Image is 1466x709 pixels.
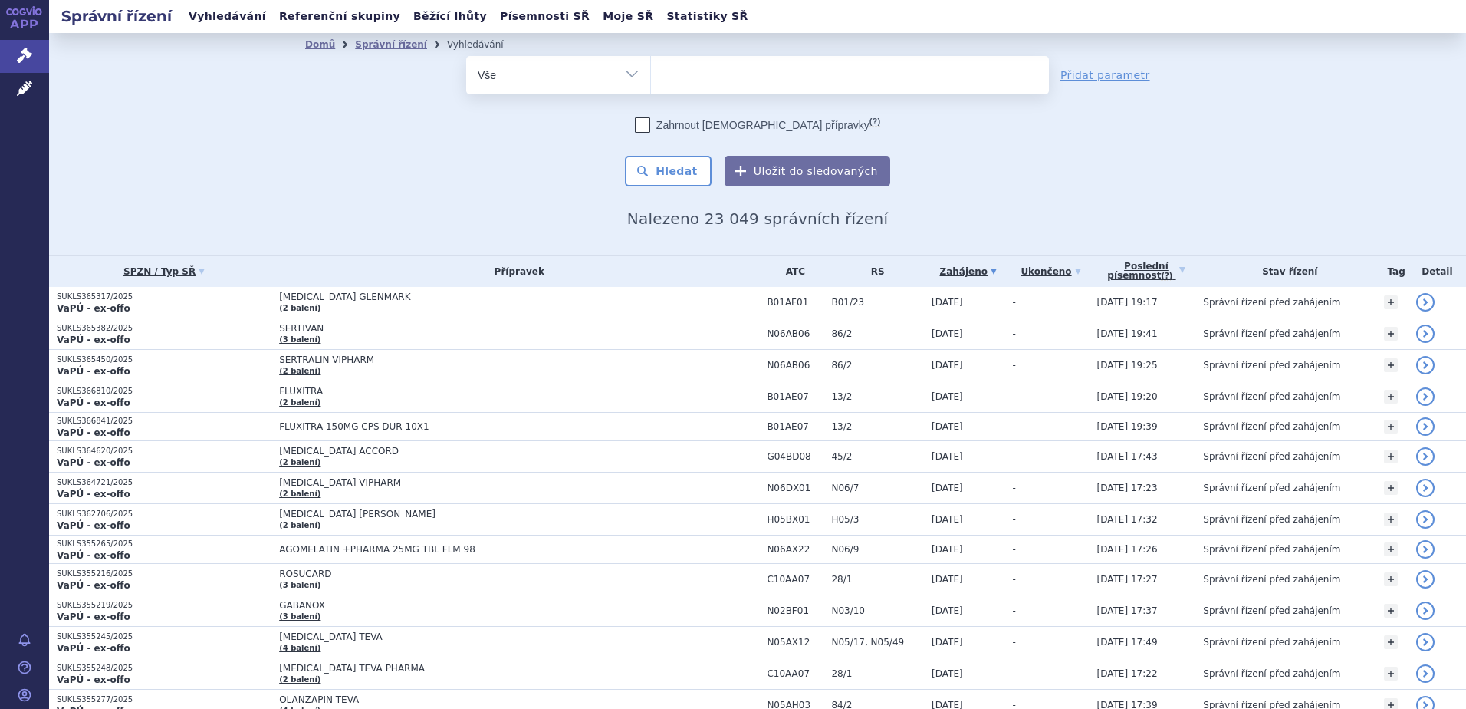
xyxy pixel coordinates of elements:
strong: VaPÚ - ex-offo [57,397,130,408]
li: Vyhledávání [447,33,524,56]
a: Vyhledávání [184,6,271,27]
span: B01AF01 [767,297,823,308]
span: 86/2 [831,328,924,339]
a: (3 balení) [279,612,320,621]
span: [DATE] 17:37 [1097,605,1158,616]
span: - [1012,544,1015,555]
th: RS [823,256,924,287]
a: + [1384,513,1398,526]
span: 86/2 [831,360,924,371]
span: 28/1 [831,668,924,679]
a: detail [1416,664,1435,683]
span: GABANOX [279,600,662,611]
a: Poslednípísemnost(?) [1097,256,1196,287]
a: (2 balení) [279,490,320,498]
a: (2 balení) [279,458,320,467]
span: [DATE] 17:26 [1097,544,1158,555]
span: N05/17, N05/49 [831,637,924,648]
abbr: (?) [1161,272,1172,281]
a: detail [1416,356,1435,374]
a: detail [1416,387,1435,406]
a: detail [1416,479,1435,497]
span: - [1012,668,1015,679]
p: SUKLS365450/2025 [57,354,271,365]
span: Správní řízení před zahájením [1203,544,1340,555]
a: + [1384,420,1398,434]
a: detail [1416,602,1435,620]
span: G04BD08 [767,451,823,462]
button: Uložit do sledovaných [725,156,890,186]
span: 28/1 [831,574,924,585]
a: detail [1416,293,1435,312]
a: detail [1416,510,1435,529]
span: N06AX22 [767,544,823,555]
button: Hledat [625,156,712,186]
strong: VaPÚ - ex-offo [57,520,130,531]
span: - [1012,297,1015,308]
span: C10AA07 [767,668,823,679]
p: SUKLS366841/2025 [57,416,271,427]
p: SUKLS355245/2025 [57,632,271,642]
span: [MEDICAL_DATA] TEVA PHARMA [279,663,662,674]
span: [DATE] [932,360,963,371]
a: + [1384,358,1398,372]
span: [DATE] 19:20 [1097,391,1158,402]
a: (3 balení) [279,581,320,589]
a: + [1384,327,1398,341]
span: [MEDICAL_DATA] TEVA [279,632,662,642]
a: + [1384,390,1398,404]
span: N06DX01 [767,483,823,493]
a: detail [1416,417,1435,436]
label: Zahrnout [DEMOGRAPHIC_DATA] přípravky [635,117,880,133]
p: SUKLS366810/2025 [57,386,271,397]
a: Referenční skupiny [274,6,405,27]
span: Správní řízení před zahájením [1203,297,1340,308]
a: Moje SŘ [598,6,658,27]
a: detail [1416,633,1435,651]
strong: VaPÚ - ex-offo [57,674,130,685]
span: - [1012,451,1015,462]
span: Správní řízení před zahájením [1203,605,1340,616]
span: - [1012,574,1015,585]
span: [MEDICAL_DATA] VIPHARM [279,477,662,488]
span: 13/2 [831,421,924,432]
span: FLUXITRA 150MG CPS DUR 10X1 [279,421,662,432]
a: Statistiky SŘ [662,6,752,27]
p: SUKLS355277/2025 [57,694,271,705]
a: + [1384,450,1398,463]
a: Běžící lhůty [409,6,491,27]
span: [DATE] [932,421,963,432]
span: Správní řízení před zahájením [1203,421,1340,432]
span: - [1012,360,1015,371]
span: [DATE] 17:32 [1097,514,1158,525]
span: [DATE] 17:22 [1097,668,1158,679]
span: [DATE] [932,637,963,648]
p: SUKLS355216/2025 [57,569,271,579]
span: [DATE] 17:23 [1097,483,1158,493]
a: Přidat parametr [1060,68,1150,83]
span: [DATE] [932,514,963,525]
a: (2 balení) [279,398,320,407]
th: ATC [759,256,823,287]
span: [DATE] 17:49 [1097,637,1158,648]
span: [DATE] [932,574,963,585]
span: [DATE] [932,451,963,462]
strong: VaPÚ - ex-offo [57,335,130,345]
strong: VaPÚ - ex-offo [57,643,130,654]
span: [MEDICAL_DATA] GLENMARK [279,292,662,302]
a: + [1384,295,1398,309]
span: C10AA07 [767,574,823,585]
span: Správní řízení před zahájením [1203,391,1340,402]
a: + [1384,635,1398,649]
span: - [1012,514,1015,525]
span: N06/7 [831,483,924,493]
span: [DATE] [932,483,963,493]
th: Přípravek [271,256,759,287]
span: [DATE] 17:43 [1097,451,1158,462]
span: ROSUCARD [279,569,662,579]
span: [DATE] [932,297,963,308]
a: Ukončeno [1012,261,1089,282]
span: 13/2 [831,391,924,402]
span: Správní řízení před zahájením [1203,451,1340,462]
p: SUKLS355248/2025 [57,663,271,674]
